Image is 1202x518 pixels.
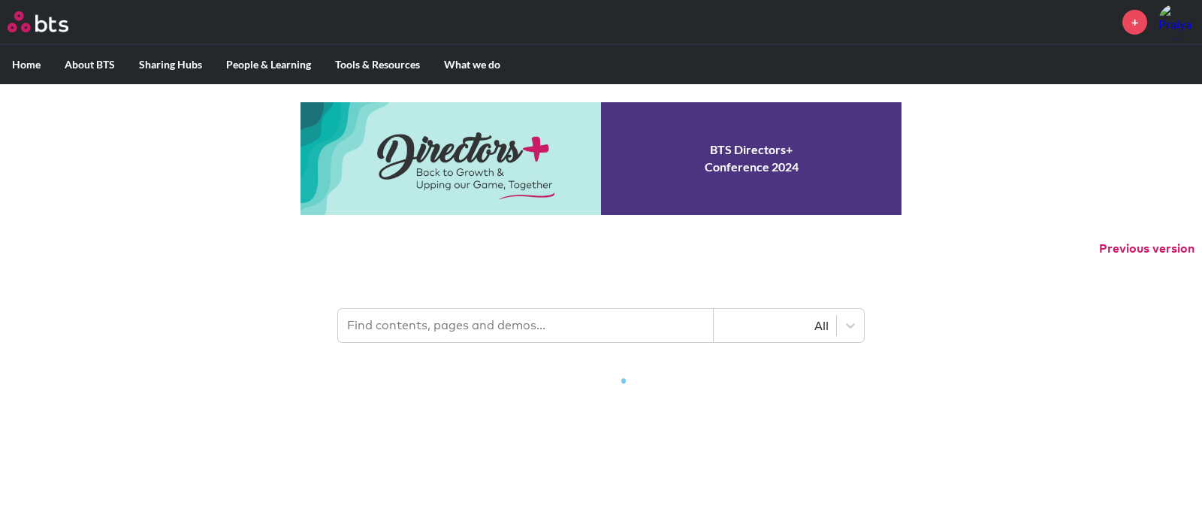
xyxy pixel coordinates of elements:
[721,317,829,334] div: All
[300,102,901,215] a: Conference 2024
[127,45,214,84] label: Sharing Hubs
[323,45,432,84] label: Tools & Resources
[1099,241,1194,257] button: Previous version
[214,45,323,84] label: People & Learning
[1122,10,1147,35] a: +
[1158,4,1194,40] img: Praiya Thawornwattanaphol
[8,11,68,32] img: BTS Logo
[53,45,127,84] label: About BTS
[1158,4,1194,40] a: Profile
[8,11,96,32] a: Go home
[338,309,714,342] input: Find contents, pages and demos...
[432,45,512,84] label: What we do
